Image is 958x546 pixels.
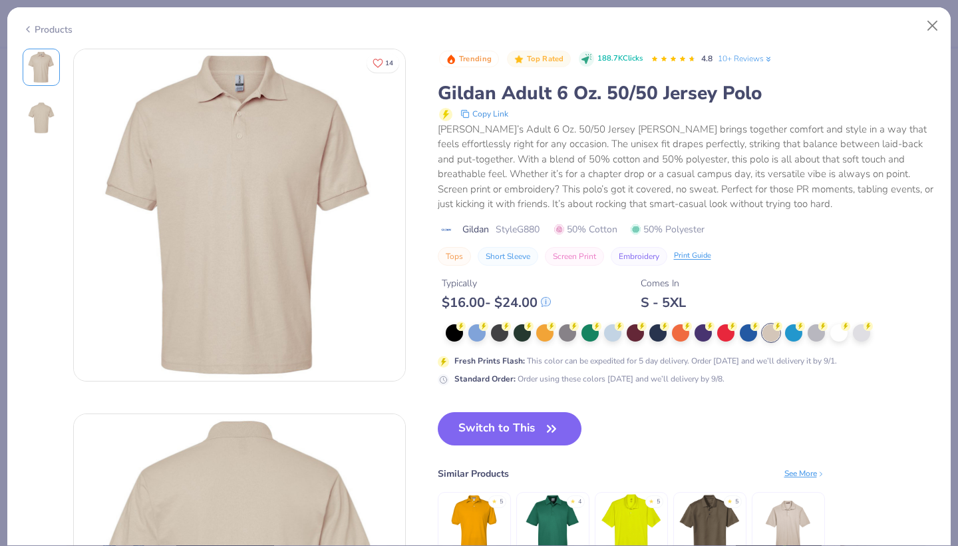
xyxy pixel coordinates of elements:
[649,497,654,503] div: ★
[545,247,604,266] button: Screen Print
[438,247,471,266] button: Tops
[454,374,516,384] strong: Standard Order :
[25,51,57,83] img: Front
[527,55,564,63] span: Top Rated
[454,373,724,385] div: Order using these colors [DATE] and we’ll delivery by 9/8.
[438,224,456,235] img: brand logo
[459,55,492,63] span: Trending
[727,497,732,503] div: ★
[454,356,525,366] strong: Fresh Prints Flash :
[701,53,713,64] span: 4.8
[641,294,686,311] div: S - 5XL
[438,81,936,106] div: Gildan Adult 6 Oz. 50/50 Jersey Polo
[385,60,393,67] span: 14
[74,49,405,381] img: Front
[438,122,936,212] div: [PERSON_NAME]’s Adult 6 Oz. 50/50 Jersey [PERSON_NAME] brings together comfort and style in a way...
[25,102,57,134] img: Back
[514,54,524,65] img: Top Rated sort
[500,497,503,507] div: 5
[438,467,509,481] div: Similar Products
[23,23,73,37] div: Products
[446,54,456,65] img: Trending sort
[570,497,575,503] div: ★
[454,355,837,367] div: This color can be expedited for 5 day delivery. Order [DATE] and we’ll delivery it by 9/1.
[367,53,399,73] button: Like
[784,467,825,479] div: See More
[456,106,512,122] button: copy to clipboard
[438,412,582,445] button: Switch to This
[735,497,738,507] div: 5
[920,13,945,39] button: Close
[674,250,711,262] div: Print Guide
[651,49,696,70] div: 4.8 Stars
[462,222,489,236] span: Gildan
[554,222,617,236] span: 50% Cotton
[631,222,705,236] span: 50% Polyester
[496,222,540,236] span: Style G880
[507,51,571,68] button: Badge Button
[578,497,581,507] div: 4
[492,497,497,503] div: ★
[478,247,538,266] button: Short Sleeve
[657,497,660,507] div: 5
[641,276,686,290] div: Comes In
[439,51,499,68] button: Badge Button
[718,53,773,65] a: 10+ Reviews
[611,247,667,266] button: Embroidery
[442,294,551,311] div: $ 16.00 - $ 24.00
[597,53,643,65] span: 188.7K Clicks
[442,276,551,290] div: Typically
